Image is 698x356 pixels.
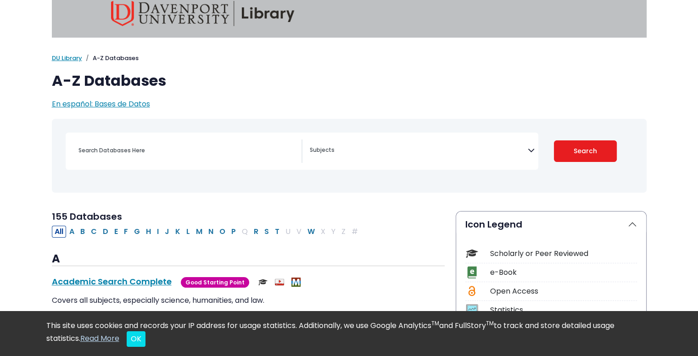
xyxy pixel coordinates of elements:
div: Alpha-list to filter by first letter of database name [52,226,362,236]
textarea: Search [310,147,528,155]
button: Filter Results P [229,226,239,238]
h1: A-Z Databases [52,72,647,89]
button: Filter Results F [121,226,131,238]
a: En español: Bases de Datos [52,99,150,109]
span: Good Starting Point [181,277,249,288]
input: Search database by title or keyword [73,144,302,157]
button: Filter Results T [272,226,282,238]
li: A-Z Databases [82,54,139,63]
sup: TM [486,319,494,327]
span: 155 Databases [52,210,122,223]
div: Open Access [490,286,637,297]
button: All [52,226,66,238]
p: Covers all subjects, especially science, humanities, and law. [52,295,445,306]
nav: breadcrumb [52,54,647,63]
img: Icon e-Book [466,266,478,278]
img: Icon Open Access [466,285,478,297]
img: MeL (Michigan electronic Library) [291,278,301,287]
button: Filter Results C [88,226,100,238]
button: Filter Results N [206,226,216,238]
a: Academic Search Complete [52,276,172,287]
button: Filter Results W [305,226,318,238]
button: Filter Results O [217,226,228,238]
button: Filter Results R [251,226,261,238]
img: Icon Statistics [466,304,478,316]
div: Scholarly or Peer Reviewed [490,248,637,259]
h3: A [52,252,445,266]
button: Submit for Search Results [554,140,617,162]
sup: TM [431,319,439,327]
button: Filter Results L [184,226,193,238]
button: Filter Results H [143,226,154,238]
img: Audio & Video [275,278,284,287]
button: Icon Legend [456,211,646,237]
button: Close [127,331,145,347]
nav: Search filters [52,119,647,193]
button: Filter Results M [193,226,205,238]
button: Filter Results J [162,226,172,238]
button: Filter Results S [262,226,272,238]
button: Filter Results G [131,226,143,238]
div: Statistics [490,305,637,316]
a: Read More [80,333,119,344]
button: Filter Results E [112,226,121,238]
button: Filter Results D [100,226,111,238]
a: DU Library [52,54,82,62]
img: Scholarly or Peer Reviewed [258,278,268,287]
div: This site uses cookies and records your IP address for usage statistics. Additionally, we use Goo... [46,320,652,347]
img: Icon Scholarly or Peer Reviewed [466,247,478,260]
button: Filter Results B [78,226,88,238]
button: Filter Results I [154,226,162,238]
img: Davenport University Library [111,1,295,26]
div: e-Book [490,267,637,278]
button: Filter Results K [173,226,183,238]
button: Filter Results A [67,226,77,238]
